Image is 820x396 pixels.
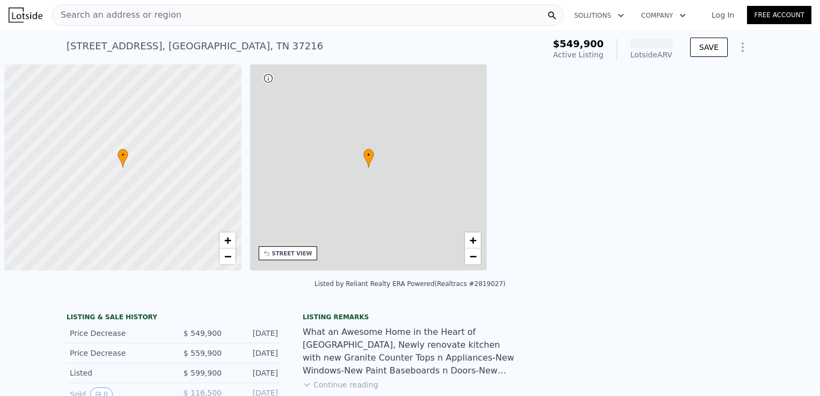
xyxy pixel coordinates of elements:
span: Search an address or region [52,9,181,21]
div: Listed by Reliant Realty ERA Powered (Realtracs #2819027) [314,280,506,288]
div: [DATE] [230,328,278,339]
a: Zoom in [465,232,481,248]
button: Solutions [566,6,633,25]
span: • [118,150,128,160]
div: STREET VIEW [272,250,312,258]
span: $ 559,900 [184,349,222,357]
a: Zoom out [465,248,481,265]
div: Price Decrease [70,348,165,358]
div: [DATE] [230,368,278,378]
span: Active Listing [553,50,604,59]
a: Log In [699,10,747,20]
img: Lotside [9,8,42,23]
div: What an Awesome Home in the Heart of [GEOGRAPHIC_DATA], Newly renovate kitchen with new Granite C... [303,326,517,377]
span: − [224,250,231,263]
span: $549,900 [553,38,604,49]
span: + [470,233,477,247]
div: Lotside ARV [630,49,673,60]
div: [DATE] [230,348,278,358]
span: $ 599,900 [184,369,222,377]
button: Show Options [732,36,753,58]
div: Listing remarks [303,313,517,321]
div: • [118,149,128,167]
a: Free Account [747,6,811,24]
div: [STREET_ADDRESS] , [GEOGRAPHIC_DATA] , TN 37216 [67,39,323,54]
button: Continue reading [303,379,378,390]
a: Zoom in [219,232,236,248]
a: Zoom out [219,248,236,265]
button: SAVE [690,38,728,57]
div: Listed [70,368,165,378]
span: − [470,250,477,263]
div: • [363,149,374,167]
div: Price Decrease [70,328,165,339]
span: $ 549,900 [184,329,222,338]
div: LISTING & SALE HISTORY [67,313,281,324]
span: + [224,233,231,247]
span: • [363,150,374,160]
button: Company [633,6,694,25]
